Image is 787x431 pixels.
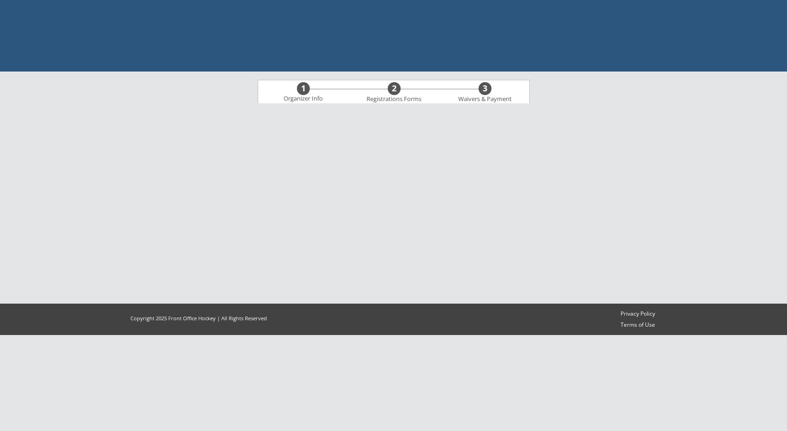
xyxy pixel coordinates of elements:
div: Copyright 2025 Front Office Hockey | All Rights Reserved [122,315,276,322]
div: 1 [297,84,310,94]
div: 3 [479,84,491,94]
a: Terms of Use [616,321,659,329]
div: 2 [388,84,401,94]
a: Privacy Policy [616,310,659,318]
div: Organizer Info [278,95,329,102]
div: Waivers & Payment [453,96,517,103]
div: Registrations Forms [362,96,426,103]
